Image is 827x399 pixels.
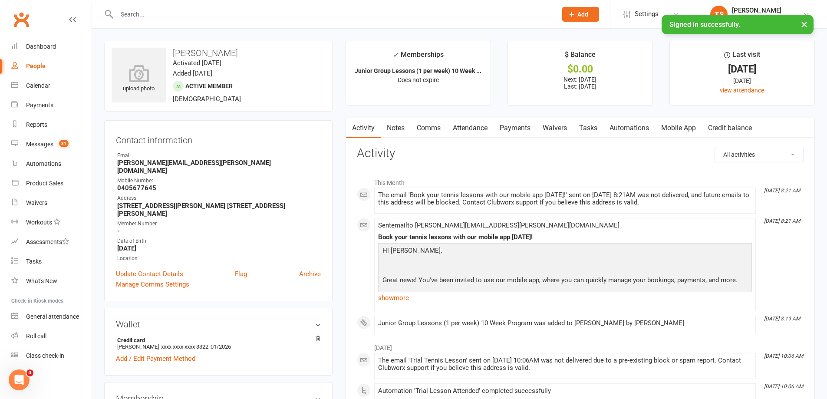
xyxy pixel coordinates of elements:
[732,14,791,22] div: [GEOGRAPHIC_DATA]
[112,48,325,58] h3: [PERSON_NAME]
[26,352,64,359] div: Class check-in
[9,369,30,390] iframe: Intercom live chat
[117,227,321,235] strong: -
[669,20,740,29] span: Signed in successfully.
[26,141,53,148] div: Messages
[11,96,92,115] a: Payments
[117,244,321,252] strong: [DATE]
[117,184,321,192] strong: 0405677645
[26,369,33,376] span: 4
[577,11,588,18] span: Add
[173,69,212,77] time: Added [DATE]
[161,343,208,350] span: xxxx xxxx xxxx 3322
[380,275,750,287] p: Great news! You've been invited to use our mobile app, where you can quickly manage your bookings...
[117,220,321,228] div: Member Number
[26,102,53,109] div: Payments
[11,174,92,193] a: Product Sales
[11,346,92,366] a: Class kiosk mode
[11,154,92,174] a: Automations
[26,238,69,245] div: Assessments
[378,357,752,372] div: The email 'Trial Tennis Lesson' sent on [DATE] 10:06AM was not delivered due to a pre-existing bl...
[10,9,32,30] a: Clubworx
[116,336,321,351] li: [PERSON_NAME]
[11,232,92,252] a: Assessments
[562,7,599,22] button: Add
[764,383,803,389] i: [DATE] 10:06 AM
[724,49,760,65] div: Last visit
[117,202,321,218] strong: [STREET_ADDRESS][PERSON_NAME] [STREET_ADDRESS][PERSON_NAME]
[720,87,764,94] a: view attendance
[393,49,444,65] div: Memberships
[26,43,56,50] div: Dashboard
[173,95,241,103] span: [DEMOGRAPHIC_DATA]
[393,51,399,59] i: ✓
[59,140,69,147] span: 81
[117,337,316,343] strong: Credit card
[764,353,803,359] i: [DATE] 10:06 AM
[357,339,804,353] li: [DATE]
[299,269,321,279] a: Archive
[26,63,46,69] div: People
[185,82,233,89] span: Active member
[378,320,752,327] div: Junior Group Lessons (1 per week) 10 Week Program was added to [PERSON_NAME] by [PERSON_NAME]
[447,118,494,138] a: Attendance
[11,271,92,291] a: What's New
[114,8,551,20] input: Search...
[678,76,807,86] div: [DATE]
[235,269,247,279] a: Flag
[398,76,439,83] span: Does not expire
[11,193,92,213] a: Waivers
[117,152,321,160] div: Email
[11,326,92,346] a: Roll call
[26,180,63,187] div: Product Sales
[411,118,447,138] a: Comms
[116,132,321,145] h3: Contact information
[764,316,800,322] i: [DATE] 8:19 AM
[678,65,807,74] div: [DATE]
[655,118,702,138] a: Mobile App
[112,65,166,93] div: upload photo
[732,7,791,14] div: [PERSON_NAME]
[797,15,812,33] button: ×
[117,159,321,175] strong: [PERSON_NAME][EMAIL_ADDRESS][PERSON_NAME][DOMAIN_NAME]
[26,199,47,206] div: Waivers
[378,221,619,229] span: Sent email to [PERSON_NAME][EMAIL_ADDRESS][PERSON_NAME][DOMAIN_NAME]
[357,174,804,188] li: This Month
[764,218,800,224] i: [DATE] 8:21 AM
[11,115,92,135] a: Reports
[211,343,231,350] span: 01/2026
[381,118,411,138] a: Notes
[26,82,50,89] div: Calendar
[764,188,800,194] i: [DATE] 8:21 AM
[11,76,92,96] a: Calendar
[11,135,92,154] a: Messages 81
[11,252,92,271] a: Tasks
[537,118,573,138] a: Waivers
[11,307,92,326] a: General attendance kiosk mode
[355,67,481,74] strong: Junior Group Lessons (1 per week) 10 Week ...
[357,147,804,160] h3: Activity
[117,194,321,202] div: Address
[173,59,221,67] time: Activated [DATE]
[26,219,52,226] div: Workouts
[378,292,752,304] a: show more
[116,279,189,290] a: Manage Comms Settings
[117,254,321,263] div: Location
[116,320,321,329] h3: Wallet
[516,76,645,90] p: Next: [DATE] Last: [DATE]
[573,118,603,138] a: Tasks
[710,6,728,23] div: TS
[116,269,183,279] a: Update Contact Details
[603,118,655,138] a: Automations
[26,313,79,320] div: General attendance
[11,213,92,232] a: Workouts
[26,258,42,265] div: Tasks
[494,118,537,138] a: Payments
[117,237,321,245] div: Date of Birth
[380,245,750,258] p: Hi [PERSON_NAME],
[26,121,47,128] div: Reports
[11,56,92,76] a: People
[26,333,46,340] div: Roll call
[378,234,752,241] div: Book your tennis lessons with our mobile app [DATE]!
[378,387,752,395] div: Automation 'Trial Lesson Attended' completed successfully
